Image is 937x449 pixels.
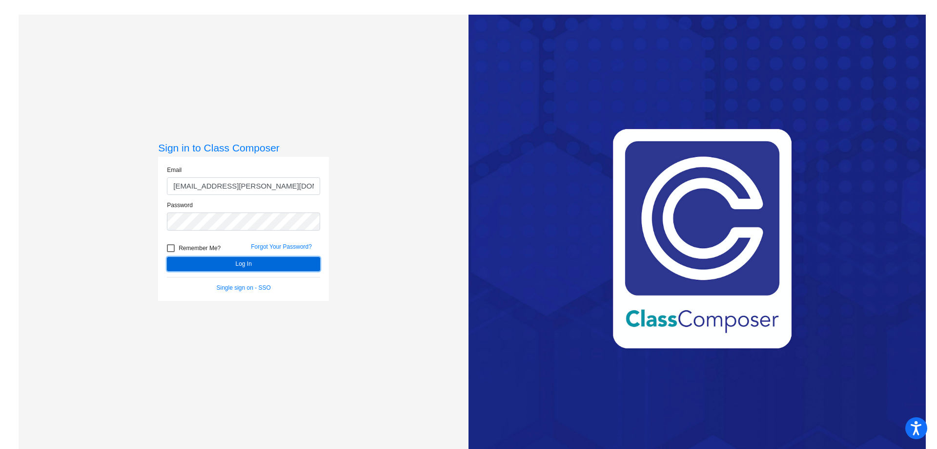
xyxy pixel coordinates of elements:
[158,142,329,154] h3: Sign in to Class Composer
[217,284,271,291] a: Single sign on - SSO
[179,242,221,254] span: Remember Me?
[167,257,320,271] button: Log In
[251,243,312,250] a: Forgot Your Password?
[167,166,182,174] label: Email
[167,201,193,210] label: Password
